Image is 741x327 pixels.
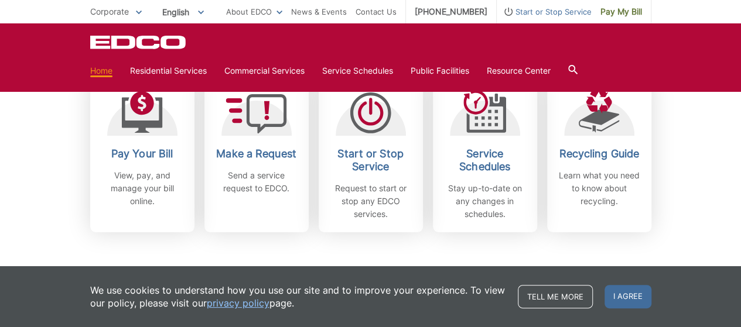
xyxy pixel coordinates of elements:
a: Resource Center [487,64,551,77]
p: Learn what you need to know about recycling. [556,169,643,208]
h2: Start or Stop Service [327,147,414,173]
a: About EDCO [226,5,282,18]
span: Pay My Bill [600,5,642,18]
h2: Make a Request [213,147,300,160]
h2: Recycling Guide [556,147,643,160]
p: View, pay, and manage your bill online. [99,169,186,208]
a: Public Facilities [411,64,469,77]
a: Make a Request Send a service request to EDCO. [204,77,309,232]
p: Stay up-to-date on any changes in schedules. [442,182,528,221]
a: Contact Us [356,5,397,18]
a: Commercial Services [224,64,305,77]
span: English [153,2,213,22]
a: News & Events [291,5,347,18]
p: We use cookies to understand how you use our site and to improve your experience. To view our pol... [90,284,506,309]
p: Send a service request to EDCO. [213,169,300,195]
a: Service Schedules [322,64,393,77]
p: Request to start or stop any EDCO services. [327,182,414,221]
h2: Pay Your Bill [99,147,186,160]
a: Recycling Guide Learn what you need to know about recycling. [547,77,651,232]
a: Home [90,64,112,77]
a: Residential Services [130,64,207,77]
h2: Service Schedules [442,147,528,173]
a: Service Schedules Stay up-to-date on any changes in schedules. [433,77,537,232]
a: Tell me more [518,285,593,308]
span: Corporate [90,6,129,16]
a: privacy policy [207,297,269,309]
span: I agree [605,285,651,308]
a: Pay Your Bill View, pay, and manage your bill online. [90,77,194,232]
a: EDCD logo. Return to the homepage. [90,35,187,49]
